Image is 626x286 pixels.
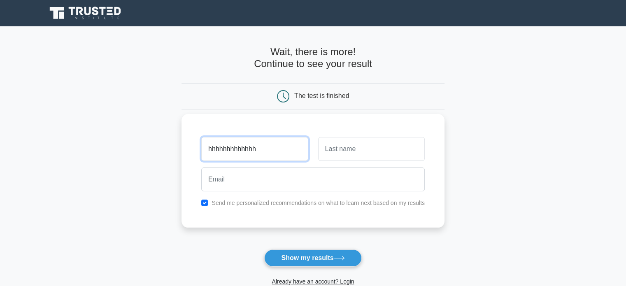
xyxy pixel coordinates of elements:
input: Last name [318,137,425,161]
label: Send me personalized recommendations on what to learn next based on my results [212,200,425,206]
a: Already have an account? Login [272,278,354,285]
button: Show my results [264,249,361,267]
div: The test is finished [294,92,349,99]
h4: Wait, there is more! Continue to see your result [182,46,444,70]
input: Email [201,167,425,191]
input: First name [201,137,308,161]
